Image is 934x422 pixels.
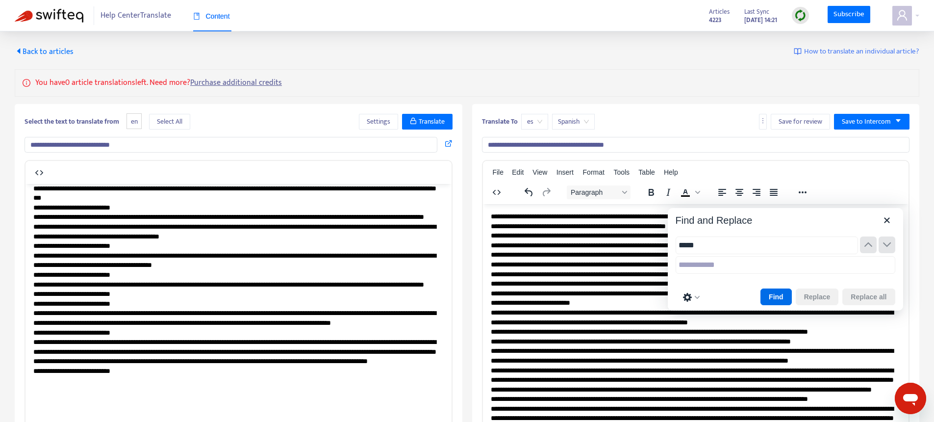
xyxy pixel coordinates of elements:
span: Content [193,12,230,20]
button: Translate [402,114,453,130]
span: Select All [157,116,182,127]
span: Paragraph [571,188,619,196]
a: Subscribe [828,6,871,24]
span: Translate [419,116,445,127]
button: Preferences [680,290,703,304]
button: Close [879,212,895,229]
span: Back to articles [15,45,74,58]
img: sync.dc5367851b00ba804db3.png [794,9,807,22]
button: Find [760,289,792,305]
button: Replace [796,289,839,305]
span: Format [583,168,605,176]
div: Text color Black [677,185,702,199]
span: es [527,114,542,129]
button: Bold [643,185,659,199]
span: Settings [367,116,390,127]
span: en [126,113,142,130]
span: View [532,168,547,176]
span: caret-left [15,47,23,55]
span: Help [664,168,678,176]
button: Italic [660,185,677,199]
button: Save for review [771,114,830,130]
span: Edit [512,168,524,176]
span: more [759,117,766,124]
button: more [759,114,767,130]
button: Justify [765,185,782,199]
strong: [DATE] 14:21 [744,15,777,26]
button: Select All [149,114,190,130]
img: Swifteq [15,9,83,23]
span: Table [638,168,655,176]
span: Last Sync [744,6,769,17]
span: File [492,168,504,176]
span: Spanish [558,114,589,129]
span: book [193,13,200,20]
p: You have 0 article translations left. Need more? [35,77,282,89]
button: Redo [538,185,555,199]
span: Tools [613,168,630,176]
img: image-link [794,48,802,55]
iframe: Button to launch messaging window [895,383,926,414]
span: Save to Intercom [842,116,891,127]
button: Settings [359,114,398,130]
span: caret-down [895,117,902,124]
span: Insert [556,168,574,176]
span: Save for review [779,116,822,127]
button: Align left [714,185,731,199]
button: Reveal or hide additional toolbar items [794,185,811,199]
button: Undo [521,185,537,199]
span: user [896,9,908,21]
a: Purchase additional credits [190,76,282,89]
span: How to translate an individual article? [804,46,919,57]
span: Articles [709,6,730,17]
strong: 4223 [709,15,722,26]
span: info-circle [23,77,30,87]
button: Replace all [842,289,895,305]
button: Previous [860,237,877,253]
b: Select the text to translate from [25,116,119,127]
b: Translate To [482,116,518,127]
button: Align right [748,185,765,199]
button: Save to Intercomcaret-down [834,114,909,130]
button: Next [879,237,895,253]
a: How to translate an individual article? [794,46,919,57]
span: Help Center Translate [101,6,171,25]
button: Align center [731,185,748,199]
button: Block Paragraph [567,185,631,199]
